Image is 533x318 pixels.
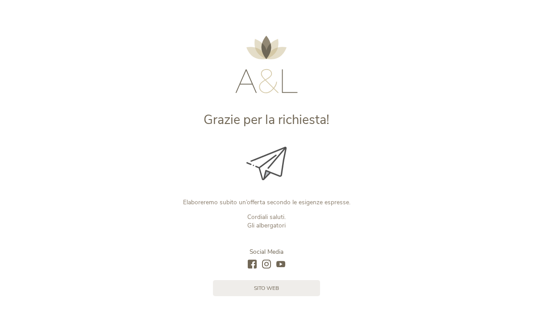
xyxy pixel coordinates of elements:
[276,260,285,269] a: youtube
[246,147,287,180] img: Grazie per la richiesta!
[250,248,283,256] span: Social Media
[262,260,271,269] a: instagram
[235,36,298,93] img: AMONTI & LUNARIS Wellnessresort
[204,111,329,128] span: Grazie per la richiesta!
[213,280,320,296] a: sito web
[254,285,279,292] span: sito web
[117,198,416,206] p: Elaboreremo subito un’offerta secondo le esigenze espresse.
[117,213,416,230] p: Cordiali saluti. Gli albergatori
[248,260,257,269] a: facebook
